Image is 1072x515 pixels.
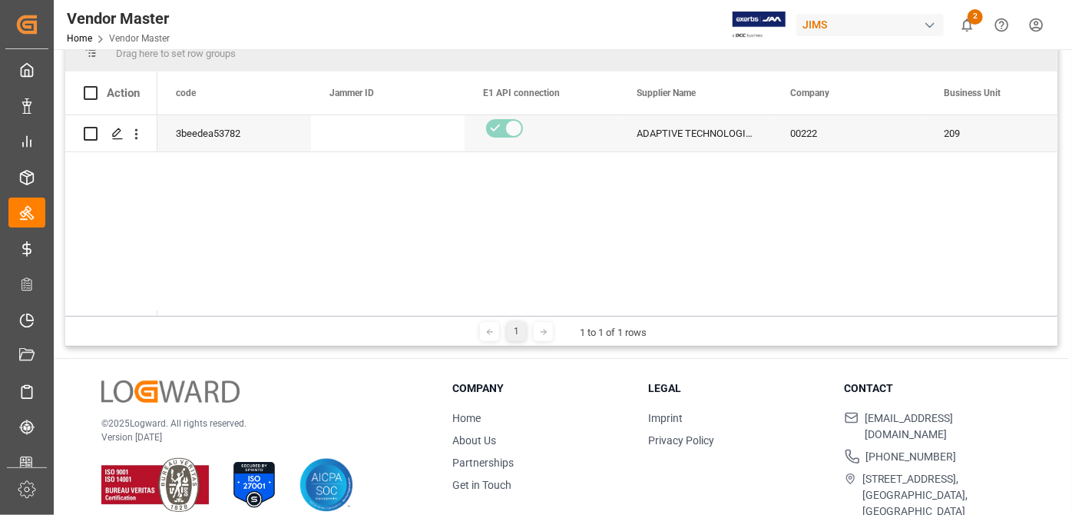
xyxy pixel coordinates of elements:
[649,412,683,424] a: Imprint
[101,417,414,430] p: © 2025 Logward. All rights reserved.
[796,10,950,39] button: JIMS
[649,434,715,447] a: Privacy Policy
[796,14,944,36] div: JIMS
[101,380,240,403] img: Logward Logo
[790,88,829,98] span: Company
[116,48,236,59] span: Drag here to set row groups
[452,479,511,491] a: Get in Touch
[772,115,925,151] div: 00222
[176,88,196,98] span: code
[580,325,647,341] div: 1 to 1 of 1 rows
[65,115,157,152] div: Press SPACE to select this row.
[67,33,92,44] a: Home
[865,410,1021,443] span: [EMAIL_ADDRESS][DOMAIN_NAME]
[452,457,514,469] a: Partnerships
[733,12,786,38] img: Exertis%20JAM%20-%20Email%20Logo.jpg_1722504956.jpg
[452,412,481,424] a: Home
[299,458,353,512] img: AICPA SOC
[866,449,957,465] span: [PHONE_NUMBER]
[984,8,1019,42] button: Help Center
[950,8,984,42] button: show 2 new notifications
[944,88,1001,98] span: Business Unit
[101,458,209,512] img: ISO 9001 & ISO 14001 Certification
[845,380,1021,397] h3: Contact
[107,86,140,100] div: Action
[101,430,414,444] p: Version [DATE]
[227,458,281,512] img: ISO 27001 Certification
[452,434,496,447] a: About Us
[618,115,772,151] div: ADAPTIVE TECHNOLOGIES Group, Inc. (T)
[649,380,826,397] h3: Legal
[637,88,696,98] span: Supplier Name
[67,7,170,30] div: Vendor Master
[157,115,311,151] div: 3beedea53782
[507,322,526,341] div: 1
[483,88,560,98] span: E1 API connection
[968,9,983,25] span: 2
[452,380,629,397] h3: Company
[329,88,374,98] span: Jammer ID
